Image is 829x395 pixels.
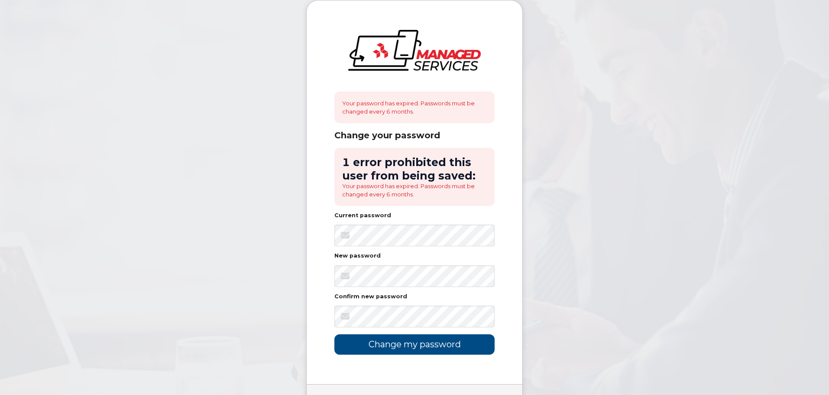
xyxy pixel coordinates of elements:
img: logo-large.png [348,30,481,71]
li: Your password has expired. Passwords must be changed every 6 months. [342,182,487,198]
label: New password [334,253,381,259]
div: Change your password [334,130,495,141]
label: Confirm new password [334,294,407,300]
label: Current password [334,213,391,219]
input: Change my password [334,334,495,355]
h2: 1 error prohibited this user from being saved: [342,156,487,182]
div: Your password has expired. Passwords must be changed every 6 months. [334,91,495,123]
